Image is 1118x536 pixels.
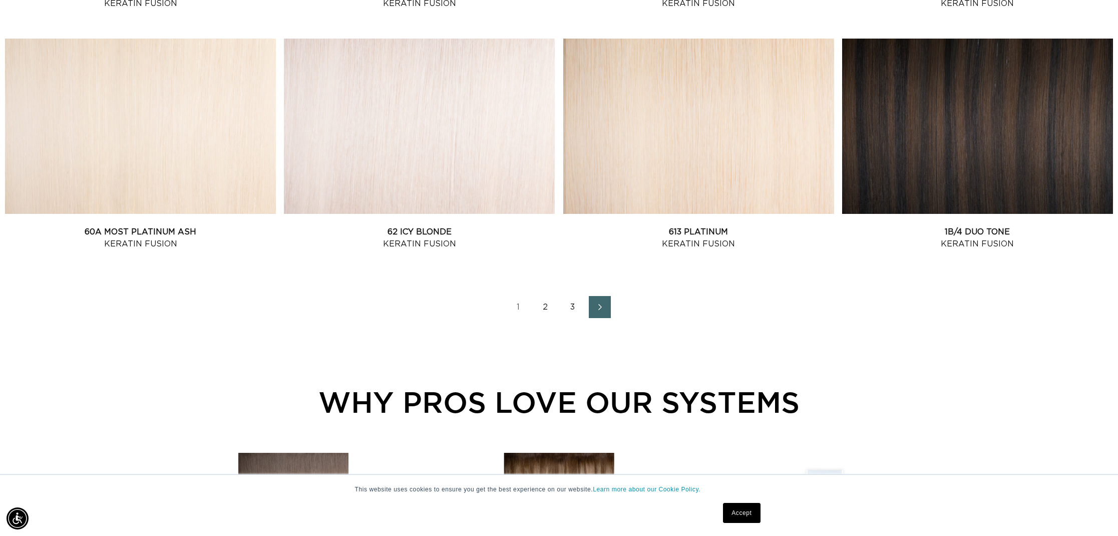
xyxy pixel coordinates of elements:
a: Accept [723,503,760,523]
a: 62 Icy Blonde Keratin Fusion [284,226,555,250]
nav: Pagination [5,296,1113,318]
a: Learn more about our Cookie Policy. [593,486,700,493]
a: Page 1 [508,296,530,318]
a: 60A Most Platinum Ash Keratin Fusion [5,226,276,250]
a: Page 3 [562,296,584,318]
p: This website uses cookies to ensure you get the best experience on our website. [355,485,764,494]
a: Page 2 [535,296,557,318]
a: Next page [589,296,611,318]
a: 1B/4 Duo Tone Keratin Fusion [842,226,1113,250]
div: Accessibility Menu [7,507,29,529]
iframe: Chat Widget [1068,488,1118,536]
div: WHY PROS LOVE OUR SYSTEMS [139,380,980,424]
a: 613 Platinum Keratin Fusion [563,226,834,250]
